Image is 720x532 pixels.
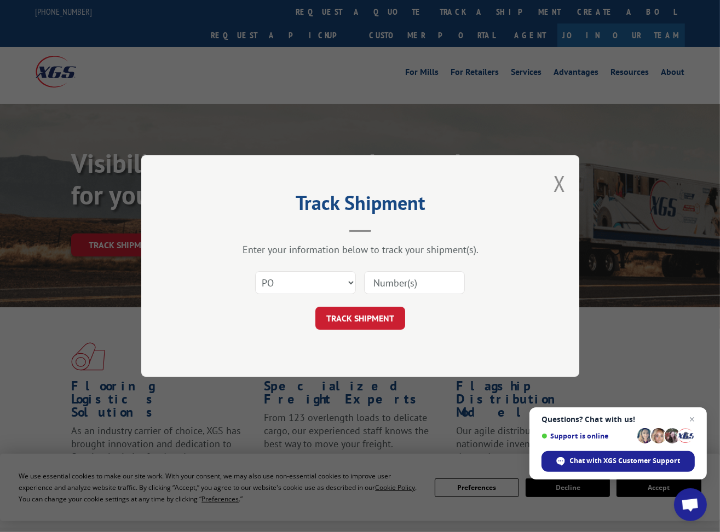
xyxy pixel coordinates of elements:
[196,243,525,256] div: Enter your information below to track your shipment(s).
[196,195,525,216] h2: Track Shipment
[554,169,566,198] button: Close modal
[686,413,699,426] span: Close chat
[315,307,405,330] button: TRACK SHIPMENT
[674,488,707,521] div: Open chat
[542,415,695,424] span: Questions? Chat with us!
[364,271,465,294] input: Number(s)
[542,451,695,472] div: Chat with XGS Customer Support
[570,456,681,466] span: Chat with XGS Customer Support
[542,432,633,440] span: Support is online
